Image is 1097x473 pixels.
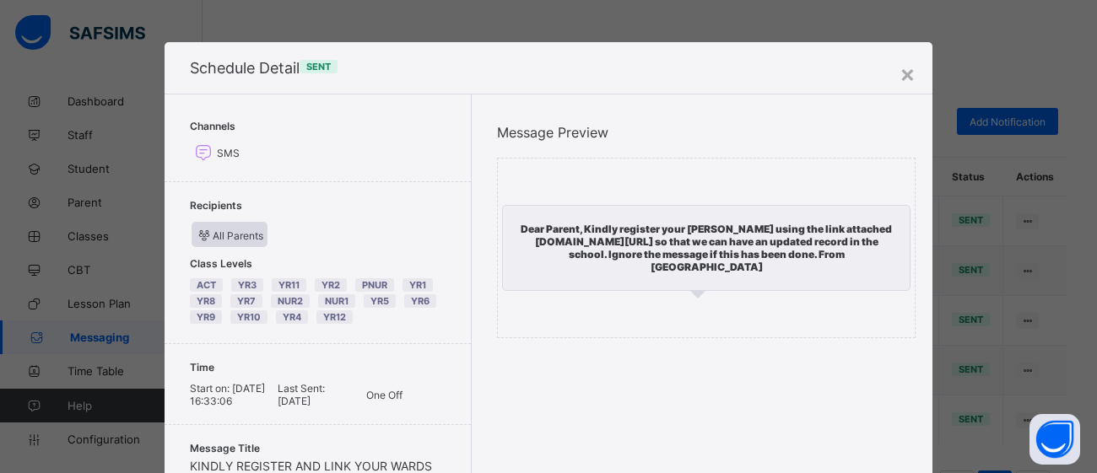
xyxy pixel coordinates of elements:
span: Recipients [190,199,242,212]
span: YR4 [283,311,301,323]
span: YR7 [237,295,256,307]
span: All Parents [196,228,263,242]
i: SMS Channel [192,142,215,163]
span: YR9 [197,311,215,323]
span: Start on: [190,382,230,395]
span: YR6 [411,295,430,307]
span: One Off [366,389,403,401]
span: YR5 [370,295,389,307]
span: [DATE] 16:33:06 [190,382,265,407]
span: ACT [197,279,216,291]
span: PNUR [362,279,387,291]
span: Channels [190,120,235,132]
div: Dear Parent, Kindly register your [PERSON_NAME] using the link attached [DOMAIN_NAME][URL] so tha... [502,205,911,291]
span: YR2 [322,279,340,291]
button: Open asap [1029,414,1080,465]
span: [DATE] [278,382,325,407]
span: YR8 [197,295,215,307]
span: YR3 [238,279,257,291]
span: Sent [306,61,331,73]
span: YR1 [409,279,426,291]
span: Last Sent: [278,382,325,395]
span: NUR2 [278,295,303,307]
span: Time [190,361,214,374]
span: YR10 [237,311,261,323]
span: NUR1 [325,295,349,307]
span: Schedule Detail [190,59,907,77]
div: × [900,59,916,88]
span: Message Title [190,442,446,454]
span: SMS [217,147,240,159]
span: YR11 [278,279,300,291]
span: Message Preview [497,124,916,141]
span: Class Levels [190,257,252,270]
span: YR12 [323,311,346,323]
